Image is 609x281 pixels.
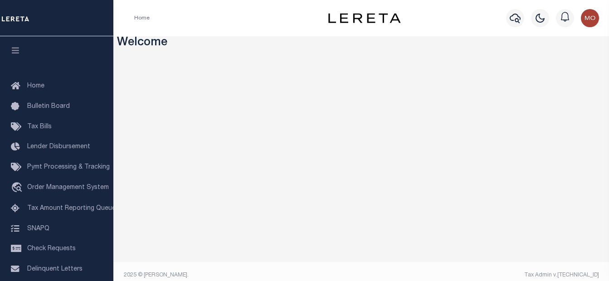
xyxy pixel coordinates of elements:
[27,266,83,272] span: Delinquent Letters
[117,271,361,279] div: 2025 © [PERSON_NAME].
[134,14,150,22] li: Home
[581,9,599,27] img: svg+xml;base64,PHN2ZyB4bWxucz0iaHR0cDovL3d3dy53My5vcmcvMjAwMC9zdmciIHBvaW50ZXItZXZlbnRzPSJub25lIi...
[27,225,49,232] span: SNAPQ
[27,144,90,150] span: Lender Disbursement
[27,164,110,170] span: Pymt Processing & Tracking
[27,246,76,252] span: Check Requests
[328,13,401,23] img: logo-dark.svg
[27,205,116,212] span: Tax Amount Reporting Queue
[27,83,44,89] span: Home
[11,182,25,194] i: travel_explore
[368,271,599,279] div: Tax Admin v.[TECHNICAL_ID]
[27,124,52,130] span: Tax Bills
[27,184,109,191] span: Order Management System
[27,103,70,110] span: Bulletin Board
[117,36,606,50] h3: Welcome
